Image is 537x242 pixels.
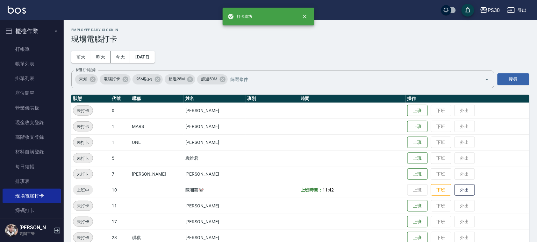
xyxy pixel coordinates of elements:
[407,105,428,117] button: 上班
[73,123,93,130] span: 未打卡
[91,51,111,63] button: 昨天
[110,103,130,118] td: 0
[246,95,299,103] th: 班別
[71,95,110,103] th: 狀態
[184,198,246,214] td: [PERSON_NAME]
[3,23,61,39] button: 櫃檯作業
[130,51,154,63] button: [DATE]
[73,171,93,178] span: 未打卡
[184,118,246,134] td: [PERSON_NAME]
[184,95,246,103] th: 姓名
[5,224,18,237] img: Person
[3,42,61,57] a: 打帳單
[228,13,252,20] span: 打卡成功
[110,118,130,134] td: 1
[197,76,221,82] span: 超過50M
[8,6,26,14] img: Logo
[71,28,529,32] h2: Employee Daily Clock In
[407,200,428,212] button: 上班
[130,95,183,103] th: 暱稱
[111,51,131,63] button: 今天
[184,103,246,118] td: [PERSON_NAME]
[299,95,406,103] th: 時間
[110,95,130,103] th: 代號
[301,187,323,192] b: 上班時間：
[431,184,451,196] button: 下班
[3,71,61,86] a: 掛單列表
[488,6,500,14] div: PS30
[71,35,529,44] h3: 現場電腦打卡
[505,4,529,16] button: 登出
[76,68,96,72] label: 篩選打卡記錄
[110,134,130,150] td: 1
[3,189,61,203] a: 現場電腦打卡
[3,57,61,71] a: 帳單列表
[229,74,474,85] input: 篩選條件
[19,225,52,231] h5: [PERSON_NAME]
[130,118,183,134] td: MARS
[19,231,52,237] p: 高階主管
[298,10,312,24] button: close
[73,187,93,193] span: 上班中
[3,174,61,189] a: 排班表
[75,76,91,82] span: 未知
[3,86,61,100] a: 座位開單
[73,107,93,114] span: 未打卡
[477,4,502,17] button: PS30
[100,76,124,82] span: 電腦打卡
[130,134,183,150] td: ONE
[407,216,428,228] button: 上班
[184,214,246,230] td: [PERSON_NAME]
[110,166,130,182] td: 7
[184,150,246,166] td: 袁維君
[482,74,492,84] button: Open
[184,182,246,198] td: 陳湘芸🐭
[71,51,91,63] button: 前天
[498,73,529,85] button: 搜尋
[184,134,246,150] td: [PERSON_NAME]
[73,203,93,209] span: 未打卡
[132,76,156,82] span: 25M以內
[73,218,93,225] span: 未打卡
[132,74,163,84] div: 25M以內
[110,150,130,166] td: 5
[130,166,183,182] td: [PERSON_NAME]
[3,203,61,218] a: 掃碼打卡
[165,74,195,84] div: 超過25M
[3,145,61,159] a: 材料自購登錄
[100,74,131,84] div: 電腦打卡
[110,214,130,230] td: 17
[407,137,428,148] button: 上班
[407,152,428,164] button: 上班
[455,184,475,196] button: 外出
[73,155,93,162] span: 未打卡
[3,159,61,174] a: 每日結帳
[462,4,474,17] button: save
[110,198,130,214] td: 11
[407,121,428,132] button: 上班
[323,187,334,192] span: 11:42
[407,168,428,180] button: 上班
[73,234,93,241] span: 未打卡
[3,101,61,115] a: 營業儀表板
[3,115,61,130] a: 現金收支登錄
[110,182,130,198] td: 10
[73,139,93,146] span: 未打卡
[184,166,246,182] td: [PERSON_NAME]
[3,130,61,145] a: 高階收支登錄
[406,95,529,103] th: 操作
[165,76,189,82] span: 超過25M
[75,74,98,84] div: 未知
[197,74,228,84] div: 超過50M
